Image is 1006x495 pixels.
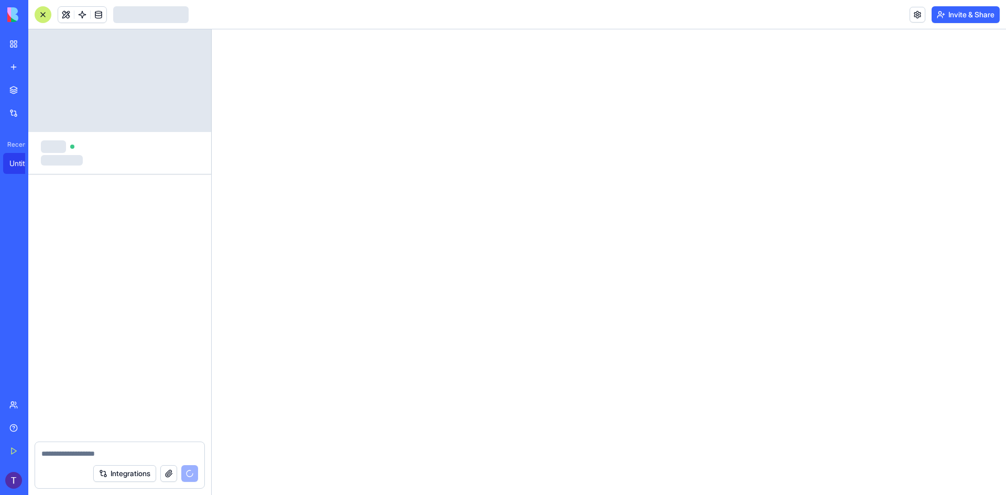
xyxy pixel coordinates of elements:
[9,158,39,169] div: Untitled App
[932,6,1000,23] button: Invite & Share
[5,472,22,489] img: ACg8ocLH32HzgW_urY12PIN-lFRoFUck4oRCbM5XQRbSsLPYQ7DX7A=s96-c
[7,7,72,22] img: logo
[3,140,25,149] span: Recent
[3,153,45,174] a: Untitled App
[93,465,156,482] button: Integrations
